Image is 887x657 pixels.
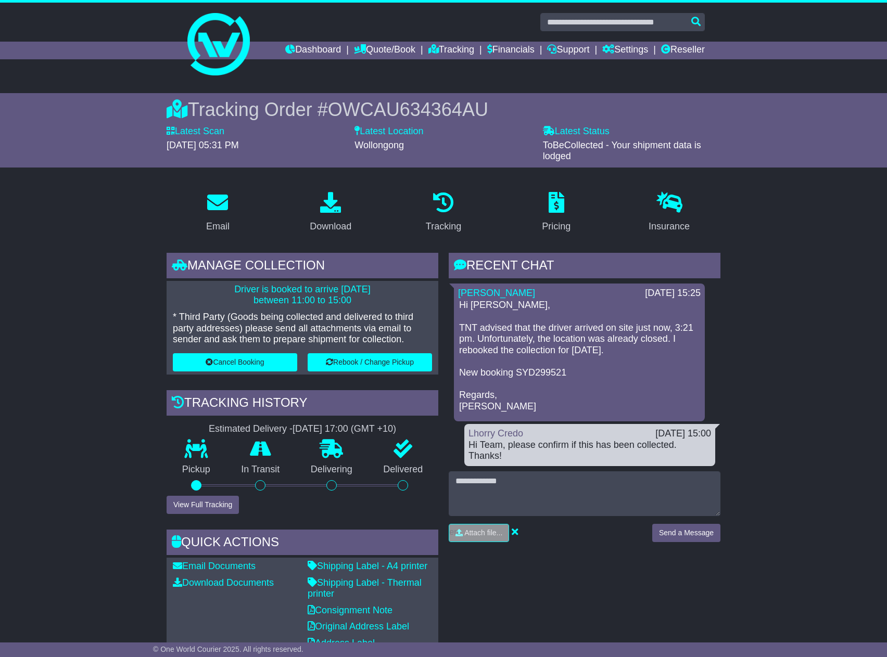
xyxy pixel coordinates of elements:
[368,464,439,475] p: Delivered
[167,423,438,435] div: Estimated Delivery -
[602,42,648,59] a: Settings
[459,300,700,412] p: Hi [PERSON_NAME], TNT advised that the driver arrived on site just now, 3:21 pm. Unfortunately, t...
[419,188,468,237] a: Tracking
[543,140,701,162] span: ToBeCollected - Your shipment data is lodged
[308,561,427,571] a: Shipping Label - A4 printer
[428,42,474,59] a: Tracking
[308,353,432,371] button: Rebook / Change Pickup
[167,126,224,137] label: Latest Scan
[487,42,535,59] a: Financials
[199,188,236,237] a: Email
[661,42,705,59] a: Reseller
[153,645,303,653] span: © One World Courier 2025. All rights reserved.
[173,353,297,371] button: Cancel Booking
[167,496,239,514] button: View Full Tracking
[642,188,696,237] a: Insurance
[449,253,720,281] div: RECENT CHAT
[468,428,523,439] a: Lhorry Credo
[308,621,409,632] a: Original Address Label
[543,126,610,137] label: Latest Status
[354,42,415,59] a: Quote/Book
[308,577,422,599] a: Shipping Label - Thermal printer
[426,220,461,234] div: Tracking
[458,288,535,298] a: [PERSON_NAME]
[226,464,296,475] p: In Transit
[649,220,690,234] div: Insurance
[547,42,589,59] a: Support
[645,288,701,299] div: [DATE] 15:25
[173,284,432,306] p: Driver is booked to arrive [DATE] between 11:00 to 15:00
[535,188,577,237] a: Pricing
[354,140,404,150] span: Wollongong
[295,464,368,475] p: Delivering
[652,524,720,542] button: Send a Message
[173,577,274,588] a: Download Documents
[542,220,571,234] div: Pricing
[167,98,720,121] div: Tracking Order #
[293,423,396,435] div: [DATE] 17:00 (GMT +10)
[167,140,239,150] span: [DATE] 05:31 PM
[328,99,488,120] span: OWCAU634364AU
[310,220,351,234] div: Download
[167,530,438,558] div: Quick Actions
[173,312,432,345] p: * Third Party (Goods being collected and delivered to third party addresses) please send all atta...
[303,188,358,237] a: Download
[308,605,392,615] a: Consignment Note
[173,561,256,571] a: Email Documents
[167,253,438,281] div: Manage collection
[285,42,341,59] a: Dashboard
[167,464,226,475] p: Pickup
[206,220,230,234] div: Email
[308,638,375,648] a: Address Label
[655,428,711,440] div: [DATE] 15:00
[167,390,438,418] div: Tracking history
[468,440,711,462] div: Hi Team, please confirm if this has been collected. Thanks!
[354,126,423,137] label: Latest Location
